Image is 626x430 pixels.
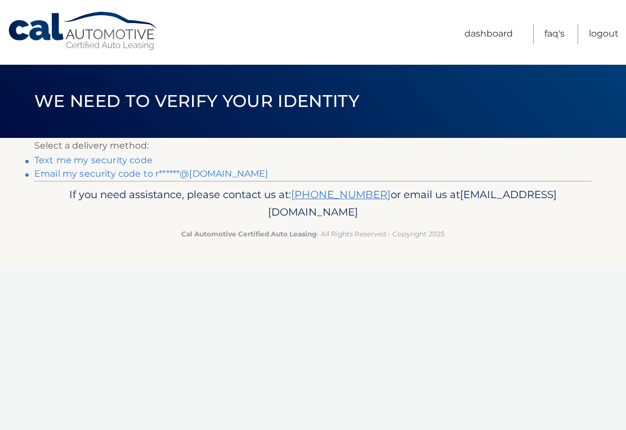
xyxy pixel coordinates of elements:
[291,188,391,201] a: [PHONE_NUMBER]
[464,24,513,44] a: Dashboard
[589,24,619,44] a: Logout
[34,91,359,111] span: We need to verify your identity
[181,230,316,238] strong: Cal Automotive Certified Auto Leasing
[34,168,269,179] a: Email my security code to r******@[DOMAIN_NAME]
[7,11,159,51] a: Cal Automotive
[34,155,153,165] a: Text me my security code
[42,186,584,222] p: If you need assistance, please contact us at: or email us at
[42,228,584,240] p: - All Rights Reserved - Copyright 2025
[544,24,565,44] a: FAQ's
[34,138,592,154] p: Select a delivery method:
